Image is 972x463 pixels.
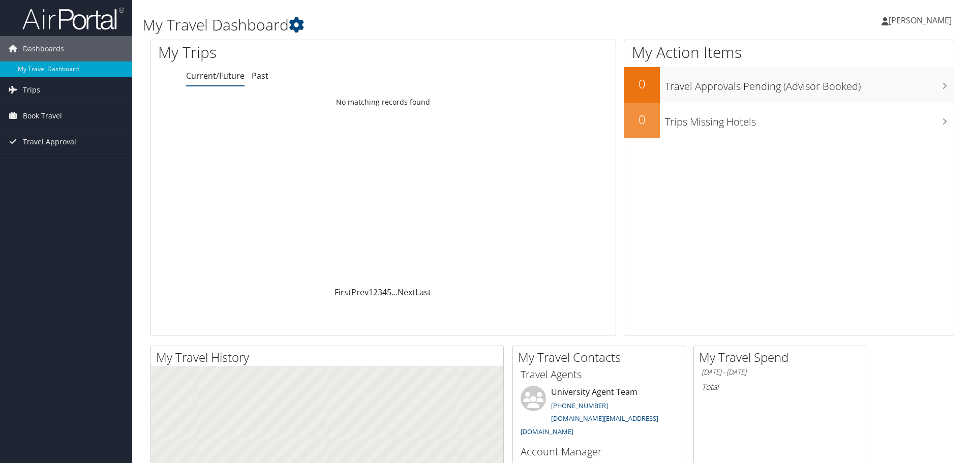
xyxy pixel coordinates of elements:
a: 0Trips Missing Hotels [624,103,954,138]
a: [DOMAIN_NAME][EMAIL_ADDRESS][DOMAIN_NAME] [521,414,658,436]
h3: Trips Missing Hotels [665,110,954,129]
a: 3 [378,287,382,298]
a: Prev [351,287,369,298]
a: 5 [387,287,391,298]
span: Travel Approval [23,129,76,155]
h3: Travel Agents [521,367,677,382]
h2: My Travel Contacts [518,349,685,366]
a: First [335,287,351,298]
span: [PERSON_NAME] [889,15,952,26]
h2: 0 [624,75,660,92]
a: [PERSON_NAME] [882,5,962,36]
a: 4 [382,287,387,298]
h6: Total [702,381,858,392]
a: 2 [373,287,378,298]
h6: [DATE] - [DATE] [702,367,858,377]
a: Current/Future [186,70,245,81]
span: … [391,287,398,298]
h3: Account Manager [521,445,677,459]
img: airportal-logo.png [22,7,124,30]
li: University Agent Team [515,386,682,440]
h1: My Action Items [624,42,954,63]
a: 1 [369,287,373,298]
a: Next [398,287,415,298]
span: Dashboards [23,36,64,61]
td: No matching records found [150,93,616,111]
span: Book Travel [23,103,62,129]
h1: My Travel Dashboard [142,14,689,36]
h3: Travel Approvals Pending (Advisor Booked) [665,74,954,94]
a: Last [415,287,431,298]
h2: My Travel Spend [699,349,866,366]
h2: My Travel History [156,349,503,366]
a: Past [252,70,268,81]
h1: My Trips [158,42,414,63]
span: Trips [23,77,40,103]
a: 0Travel Approvals Pending (Advisor Booked) [624,67,954,103]
h2: 0 [624,111,660,128]
a: [PHONE_NUMBER] [551,401,608,410]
